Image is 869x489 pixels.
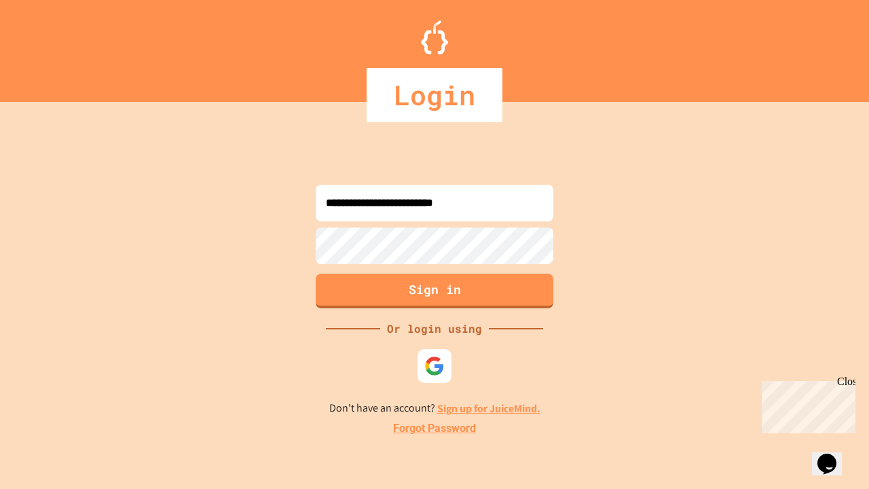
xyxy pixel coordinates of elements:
div: Chat with us now!Close [5,5,94,86]
img: Logo.svg [421,20,448,54]
p: Don't have an account? [329,400,540,417]
img: google-icon.svg [424,356,445,376]
div: Login [367,68,502,122]
button: Sign in [316,274,553,308]
iframe: chat widget [756,376,855,433]
iframe: chat widget [812,435,855,475]
a: Sign up for JuiceMind. [437,401,540,416]
a: Forgot Password [393,420,476,437]
div: Or login using [380,321,489,337]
